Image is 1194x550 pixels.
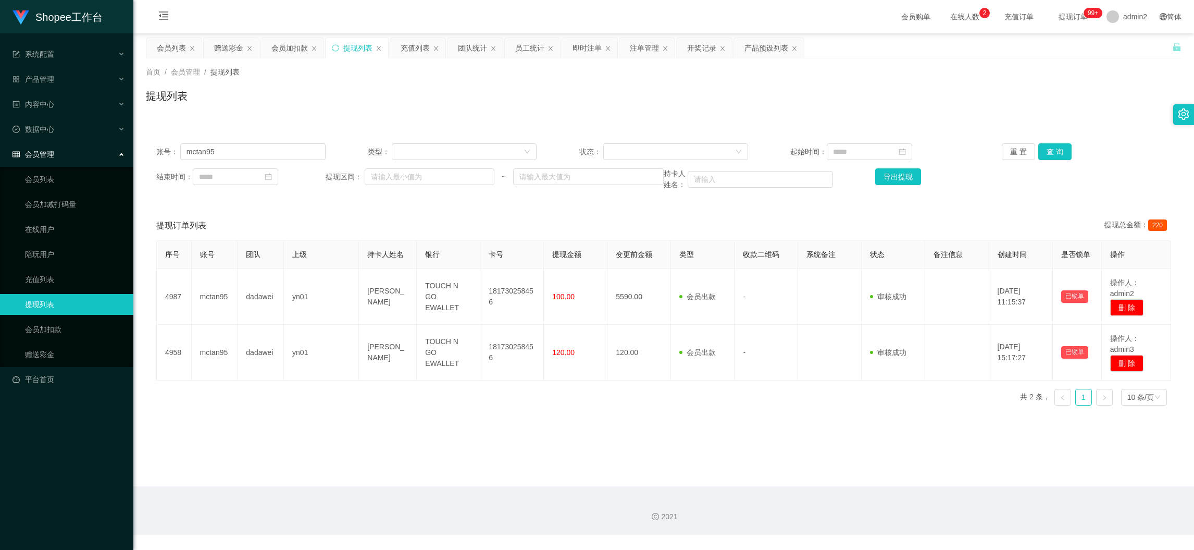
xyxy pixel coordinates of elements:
td: dadawei [238,269,284,325]
span: 创建时间 [998,250,1027,259]
input: 请输入最大值为 [513,168,664,185]
div: 开奖记录 [687,38,716,58]
div: 提现列表 [343,38,372,58]
span: 提现订单 [1053,13,1093,20]
button: 重 置 [1002,143,1035,160]
span: 提现列表 [210,68,240,76]
span: 账号： [156,146,180,157]
button: 已锁单 [1061,346,1088,359]
i: 图标: close [311,45,317,52]
span: 系统配置 [13,50,54,58]
div: 产品预设列表 [744,38,788,58]
td: yn01 [284,325,359,381]
span: 变更前金额 [616,250,652,259]
i: 图标: sync [332,44,339,52]
i: 图标: close [548,45,554,52]
div: 充值列表 [401,38,430,58]
i: 图标: close [246,45,253,52]
span: 状态 [870,250,885,259]
td: [DATE] 15:17:27 [989,325,1053,381]
i: 图标: table [13,151,20,158]
button: 查 询 [1038,143,1072,160]
span: 备注信息 [934,250,963,259]
span: - [743,348,745,357]
span: 100.00 [552,292,575,301]
td: TOUCH N GO EWALLET [417,269,480,325]
span: 持卡人姓名 [367,250,404,259]
span: 状态： [579,146,603,157]
span: 结束时间： [156,172,193,182]
td: 120.00 [607,325,671,381]
span: / [204,68,206,76]
i: 图标: calendar [265,173,272,180]
div: 注单管理 [630,38,659,58]
i: 图标: close [719,45,726,52]
span: 类型 [679,250,694,259]
span: 持卡人姓名： [664,168,688,190]
span: 上级 [292,250,307,259]
span: 账号 [200,250,215,259]
i: 图标: global [1160,13,1167,20]
a: 1 [1076,389,1091,405]
p: 2 [983,8,987,18]
span: 会员出款 [679,292,716,301]
span: 220 [1148,219,1167,231]
span: 会员出款 [679,348,716,357]
span: 团队 [246,250,260,259]
span: 产品管理 [13,75,54,83]
li: 上一页 [1054,389,1071,406]
a: 充值列表 [25,269,125,290]
i: 图标: close [605,45,611,52]
button: 删 除 [1110,299,1143,316]
i: 图标: close [376,45,382,52]
input: 请输入 [688,171,833,188]
span: 内容中心 [13,100,54,108]
span: 首页 [146,68,160,76]
i: 图标: menu-fold [146,1,181,34]
div: 赠送彩金 [214,38,243,58]
a: 赠送彩金 [25,344,125,365]
div: 2021 [142,511,1186,522]
button: 导出提现 [875,168,921,185]
input: 请输入最小值为 [365,168,495,185]
sup: 2 [979,8,990,18]
span: 充值订单 [999,13,1039,20]
span: ~ [494,172,513,182]
span: 卡号 [489,250,503,259]
td: 5590.00 [607,269,671,325]
td: dadawei [238,325,284,381]
i: 图标: down [1154,394,1161,401]
span: 操作 [1110,250,1125,259]
span: 提现订单列表 [156,219,206,232]
i: 图标: close [791,45,798,52]
span: 操作人：admin3 [1110,334,1139,353]
i: 图标: unlock [1172,42,1181,52]
i: 图标: copyright [652,513,659,520]
i: 图标: right [1101,395,1108,401]
td: 181730258456 [480,325,544,381]
span: 提现区间： [326,172,365,182]
li: 下一页 [1096,389,1113,406]
td: [PERSON_NAME] [359,325,417,381]
i: 图标: setting [1178,108,1189,120]
i: 图标: check-circle-o [13,126,20,133]
h1: 提现列表 [146,88,188,104]
div: 会员加扣款 [271,38,308,58]
td: 181730258456 [480,269,544,325]
a: 提现列表 [25,294,125,315]
div: 10 条/页 [1127,389,1154,405]
td: 4958 [157,325,192,381]
a: 会员加减打码量 [25,194,125,215]
span: 银行 [425,250,440,259]
td: mctan95 [192,325,238,381]
i: 图标: form [13,51,20,58]
span: 类型： [368,146,392,157]
td: yn01 [284,269,359,325]
a: 在线用户 [25,219,125,240]
a: 会员加扣款 [25,319,125,340]
i: 图标: close [433,45,439,52]
span: 120.00 [552,348,575,357]
span: 操作人：admin2 [1110,278,1139,298]
td: mctan95 [192,269,238,325]
a: Shopee工作台 [13,13,103,21]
